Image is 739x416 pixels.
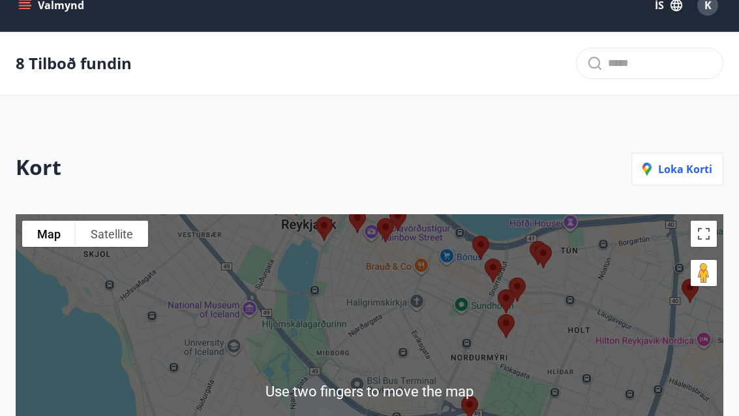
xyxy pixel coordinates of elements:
p: Loka korti [642,162,712,176]
button: Toggle fullscreen view [691,221,717,247]
h2: Kort [16,153,61,185]
p: 8 Tilboð fundin [16,52,132,74]
button: Show street map [22,221,76,247]
button: Loka korti [631,153,723,185]
button: Drag Pegman onto the map to open Street View [691,260,717,286]
button: Show satellite imagery [76,221,148,247]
